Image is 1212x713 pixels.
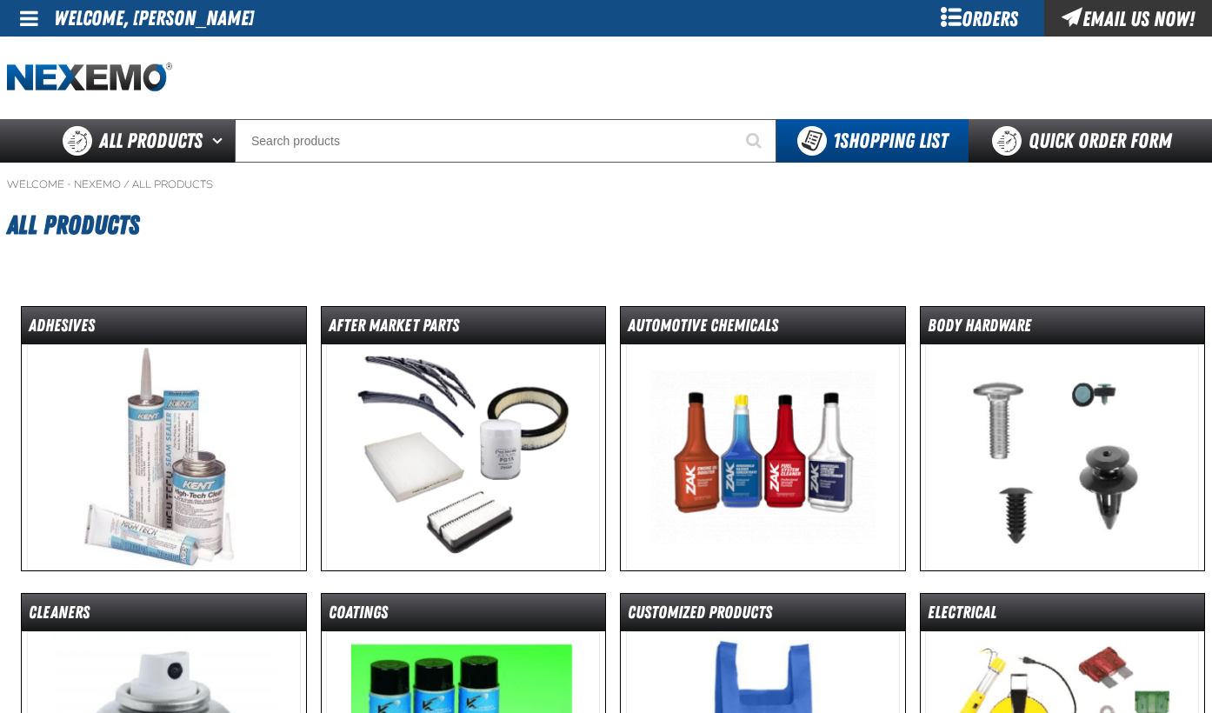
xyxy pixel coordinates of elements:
[7,177,121,191] a: Welcome - Nexemo
[22,314,306,344] dt: Adhesives
[621,601,905,631] dt: Customized Products
[833,129,840,153] strong: 1
[22,601,306,631] dt: Cleaners
[7,63,172,93] img: Nexemo logo
[921,601,1205,631] dt: Electrical
[776,119,969,163] button: You have 1 Shopping List. Open to view details
[132,177,213,191] a: All Products
[206,119,235,163] button: Open All Products pages
[920,306,1206,571] a: Body Hardware
[620,306,906,571] a: Automotive Chemicals
[7,63,172,93] a: Home
[621,314,905,344] dt: Automotive Chemicals
[235,119,776,163] input: Search
[7,177,1205,191] nav: Breadcrumbs
[733,119,776,163] button: Start Searching
[925,344,1199,570] img: Body Hardware
[21,306,307,571] a: Adhesives
[27,344,301,570] img: Adhesives
[969,119,1204,163] a: Quick Order Form
[322,314,606,344] dt: After Market Parts
[7,202,1205,249] h1: All Products
[99,125,203,157] span: All Products
[921,314,1205,344] dt: Body Hardware
[626,344,900,570] img: Automotive Chemicals
[123,177,130,191] span: /
[322,601,606,631] dt: Coatings
[326,344,600,570] img: After Market Parts
[833,129,948,153] span: Shopping List
[321,306,607,571] a: After Market Parts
